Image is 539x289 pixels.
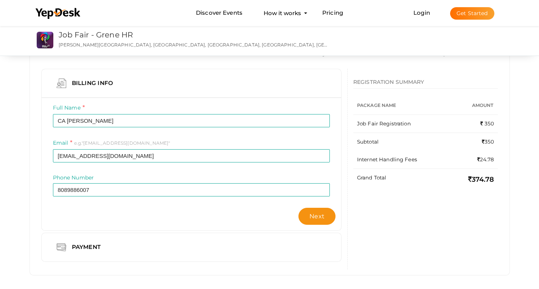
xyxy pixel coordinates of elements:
[37,32,53,48] img: CS2O7UHK_small.png
[480,121,494,127] span: 350
[66,243,109,252] div: Payment
[53,183,330,196] input: Enter phone number
[59,30,133,39] a: Job Fair - Grene HR
[413,9,430,16] a: Login
[57,79,66,88] img: curriculum.png
[353,79,424,85] span: REGISTRATION SUMMARY
[53,149,330,162] input: ex: some@example.com
[353,96,455,115] th: Package Name
[450,7,494,20] button: Get Started
[66,79,121,88] div: Billing Info
[53,139,73,147] label: Email
[261,6,303,20] button: How it works
[353,133,455,151] td: Subtotal
[353,151,455,169] td: Internet Handling Fees
[196,6,242,20] a: Discover Events
[353,114,455,133] td: Job Fair Registration
[322,6,343,20] a: Pricing
[455,151,498,169] td: 24.78
[53,174,94,181] label: Phone Number
[455,133,498,151] td: 350
[455,168,498,190] td: 374.78
[353,168,455,190] td: Grand Total
[57,243,66,252] img: credit-card.png
[309,213,325,220] span: Next
[455,96,498,115] th: Amount
[298,208,336,225] button: Next
[74,140,170,146] span: e.g."[EMAIL_ADDRESS][DOMAIN_NAME]"
[53,104,85,112] label: Full Name
[59,42,328,48] p: [PERSON_NAME][GEOGRAPHIC_DATA], [GEOGRAPHIC_DATA], [GEOGRAPHIC_DATA], [GEOGRAPHIC_DATA], [GEOGRAP...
